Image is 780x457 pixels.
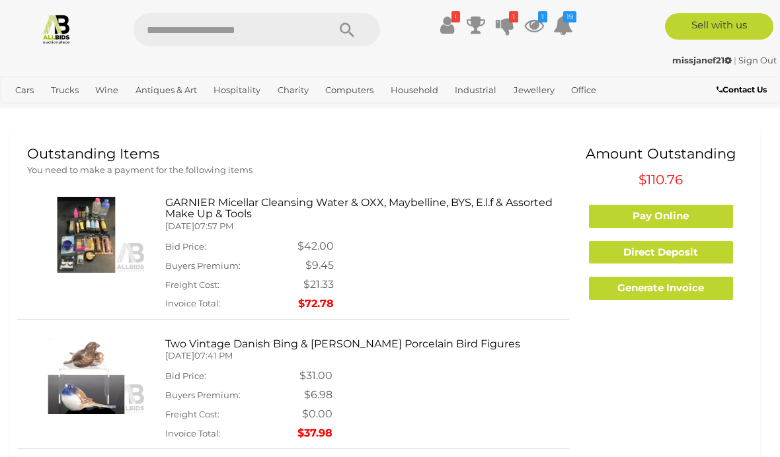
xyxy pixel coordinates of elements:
[165,221,559,230] h5: [DATE]
[194,350,233,361] span: 07:41 PM
[130,79,202,101] a: Antiques & Art
[589,205,733,228] a: Pay Online
[563,11,576,22] i: 19
[437,13,457,37] a: !
[165,295,297,314] td: Invoice Total:
[717,83,770,97] a: Contact Us
[90,79,124,101] a: Wine
[495,13,515,37] a: 1
[672,55,732,65] strong: missjanef21
[297,295,334,314] td: $72.78
[165,237,297,256] td: Bid Price:
[734,55,736,65] span: |
[10,79,39,101] a: Cars
[41,13,72,44] img: Allbids.com.au
[589,277,733,300] a: Generate Invoice
[54,101,159,123] a: [GEOGRAPHIC_DATA]
[165,367,297,386] td: Bid Price:
[165,351,559,360] h5: [DATE]
[566,79,602,101] a: Office
[672,55,734,65] a: missjanef21
[297,275,334,295] td: $21.33
[297,237,334,256] td: $42.00
[509,11,518,22] i: 1
[27,162,559,178] p: You need to make a payment for the following items
[297,256,334,275] td: $9.45
[208,79,266,101] a: Hospitality
[385,79,444,101] a: Household
[579,146,743,161] h1: Amount Outstanding
[165,256,297,275] td: Buyers Premium:
[451,11,460,22] i: !
[297,424,332,443] td: $37.98
[297,367,332,386] td: $31.00
[320,79,379,101] a: Computers
[27,146,559,161] h1: Outstanding Items
[194,221,233,231] span: 07:57 PM
[165,275,297,295] td: Freight Cost:
[717,85,767,94] b: Contact Us
[165,405,297,424] td: Freight Cost:
[297,386,332,405] td: $6.98
[165,338,559,350] h3: Two Vintage Danish Bing & [PERSON_NAME] Porcelain Bird Figures
[165,386,297,405] td: Buyers Premium:
[165,424,297,443] td: Invoice Total:
[449,79,502,101] a: Industrial
[297,405,332,424] td: $0.00
[10,101,48,123] a: Sports
[639,172,683,188] span: $110.76
[589,241,733,264] a: Direct Deposit
[524,13,544,37] a: 1
[46,79,84,101] a: Trucks
[272,79,314,101] a: Charity
[553,13,573,37] a: 19
[665,13,773,40] a: Sell with us
[738,55,777,65] a: Sign Out
[508,79,560,101] a: Jewellery
[314,13,380,46] button: Search
[538,11,547,22] i: 1
[165,197,559,220] h3: GARNIER Micellar Cleansing Water & OXX, Maybelline, BYS, E.l.f & Assorted Make Up & Tools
